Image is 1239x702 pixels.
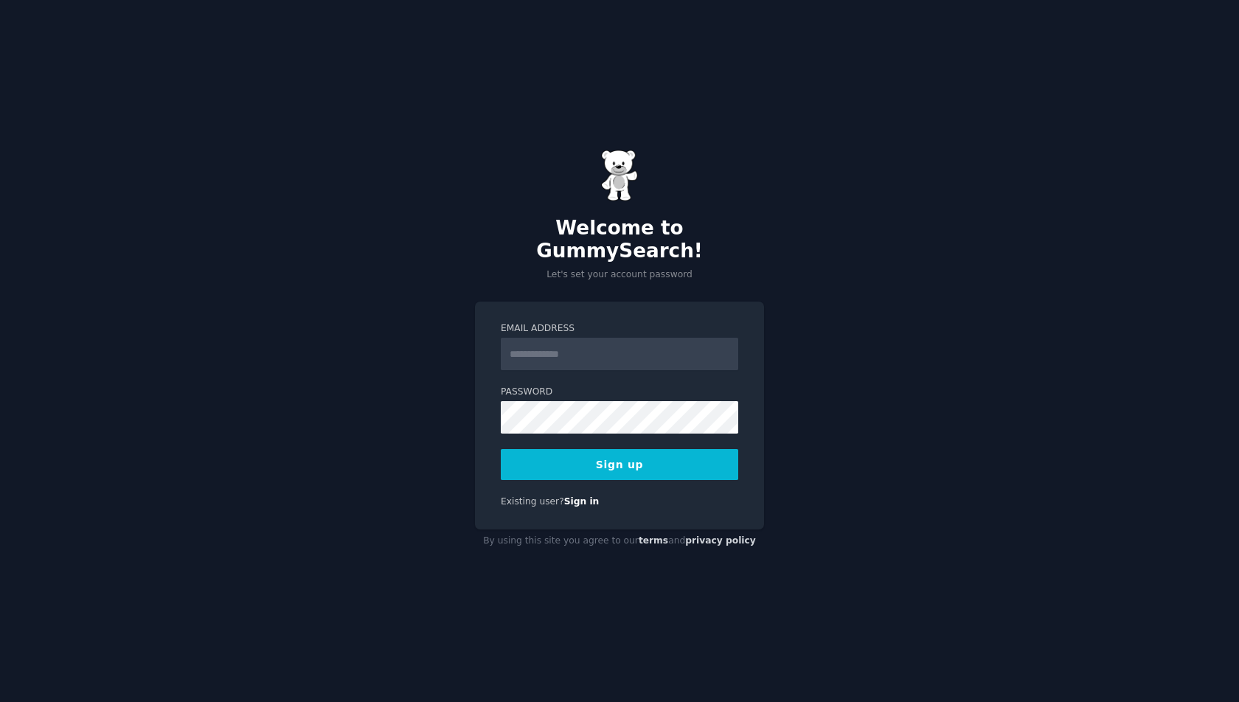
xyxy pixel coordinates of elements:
label: Email Address [501,322,738,336]
img: Gummy Bear [601,150,638,201]
a: Sign in [564,496,600,507]
h2: Welcome to GummySearch! [475,217,764,263]
div: By using this site you agree to our and [475,529,764,553]
a: privacy policy [685,535,756,546]
p: Let's set your account password [475,268,764,282]
span: Existing user? [501,496,564,507]
label: Password [501,386,738,399]
button: Sign up [501,449,738,480]
a: terms [639,535,668,546]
